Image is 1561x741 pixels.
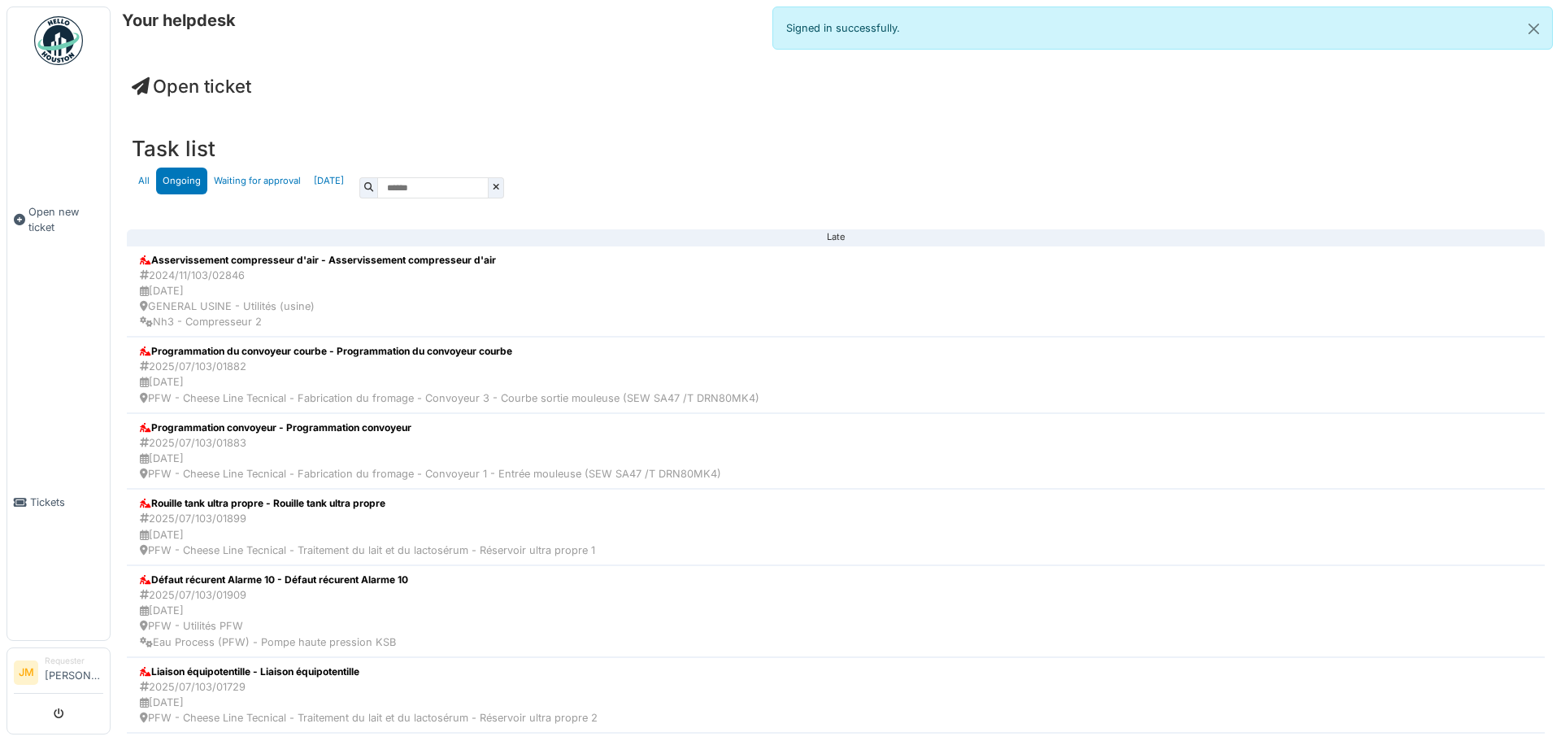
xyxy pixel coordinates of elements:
div: 2025/07/103/01899 [DATE] PFW - Cheese Line Tecnical - Traitement du lait et du lactosérum - Réser... [140,511,595,558]
a: Open new ticket [7,74,110,365]
div: Programmation convoyeur - Programmation convoyeur [140,421,721,435]
a: [DATE] [307,168,350,194]
div: 2025/07/103/01882 [DATE] PFW - Cheese Line Tecnical - Fabrication du fromage - Convoyeur 3 - Cour... [140,359,759,406]
h6: Your helpdesk [122,11,236,30]
a: All [132,168,156,194]
span: Open new ticket [28,204,103,235]
a: Programmation convoyeur - Programmation convoyeur 2025/07/103/01883 [DATE] PFW - Cheese Line Tecn... [127,413,1545,490]
a: Waiting for approval [207,168,307,194]
a: Open ticket [132,76,251,97]
a: JM Requester[PERSON_NAME] [14,655,103,694]
div: Late [140,237,1532,238]
a: Défaut récurent Alarme 10 - Défaut récurent Alarme 10 2025/07/103/01909 [DATE] PFW - Utilités PFW... [127,565,1545,657]
img: Badge_color-CXgf-gQk.svg [34,16,83,65]
li: JM [14,660,38,685]
li: [PERSON_NAME] [45,655,103,690]
div: Asservissement compresseur d'air - Asservissement compresseur d'air [140,253,496,268]
div: 2025/07/103/01729 [DATE] PFW - Cheese Line Tecnical - Traitement du lait et du lactosérum - Réser... [140,679,598,726]
div: 2025/07/103/01909 [DATE] PFW - Utilités PFW Eau Process (PFW) - Pompe haute pression KSB [140,587,408,650]
a: Programmation du convoyeur courbe - Programmation du convoyeur courbe 2025/07/103/01882 [DATE] PF... [127,337,1545,413]
a: Liaison équipotentille - Liaison équipotentille 2025/07/103/01729 [DATE] PFW - Cheese Line Tecnic... [127,657,1545,734]
a: Ongoing [156,168,207,194]
span: Tickets [30,495,103,510]
div: Programmation du convoyeur courbe - Programmation du convoyeur courbe [140,344,759,359]
div: Rouille tank ultra propre - Rouille tank ultra propre [140,496,595,511]
div: 2024/11/103/02846 [DATE] GENERAL USINE - Utilités (usine) Nh3 - Compresseur 2 [140,268,496,330]
a: Rouille tank ultra propre - Rouille tank ultra propre 2025/07/103/01899 [DATE] PFW - Cheese Line ... [127,489,1545,565]
h3: Task list [132,136,1540,161]
button: Close [1515,7,1552,50]
div: Requester [45,655,103,667]
a: Asservissement compresseur d'air - Asservissement compresseur d'air 2024/11/103/02846 [DATE] GENE... [127,246,1545,338]
div: Signed in successfully. [772,7,1553,50]
div: Défaut récurent Alarme 10 - Défaut récurent Alarme 10 [140,573,408,587]
div: Liaison équipotentille - Liaison équipotentille [140,665,598,679]
a: Tickets [7,365,110,641]
div: 2025/07/103/01883 [DATE] PFW - Cheese Line Tecnical - Fabrication du fromage - Convoyeur 1 - Entr... [140,435,721,482]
